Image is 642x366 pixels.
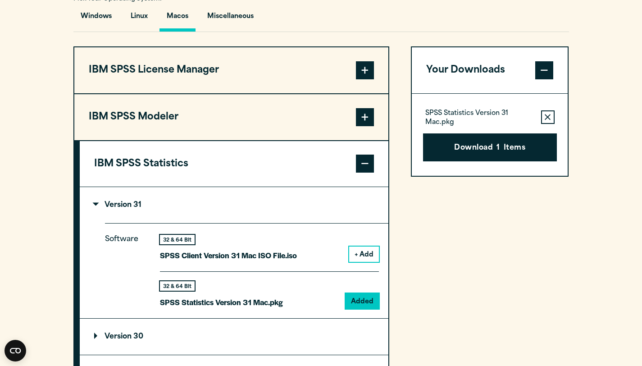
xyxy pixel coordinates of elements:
[5,340,26,361] button: Open CMP widget
[349,247,379,262] button: + Add
[74,94,388,140] button: IBM SPSS Modeler
[80,187,388,223] summary: Version 31
[496,142,500,154] span: 1
[94,201,141,209] p: Version 31
[160,235,195,244] div: 32 & 64 Bit
[123,6,155,32] button: Linux
[412,47,568,93] button: Your Downloads
[160,281,195,291] div: 32 & 64 Bit
[412,93,568,176] div: Your Downloads
[160,249,297,262] p: SPSS Client Version 31 Mac ISO File.iso
[80,141,388,187] button: IBM SPSS Statistics
[423,133,557,161] button: Download1Items
[80,319,388,355] summary: Version 30
[159,6,196,32] button: Macos
[94,333,143,340] p: Version 30
[200,6,261,32] button: Miscellaneous
[73,6,119,32] button: Windows
[346,293,379,309] button: Added
[74,47,388,93] button: IBM SPSS License Manager
[425,109,534,127] p: SPSS Statistics Version 31 Mac.pkg
[105,233,146,301] p: Software
[160,296,283,309] p: SPSS Statistics Version 31 Mac.pkg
